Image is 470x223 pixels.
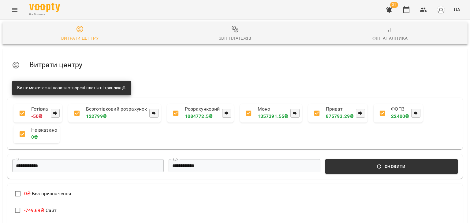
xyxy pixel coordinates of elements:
p: Безготівковий розрахунок [86,106,147,112]
div: Фін. Аналітика [372,35,408,42]
p: Приват [326,106,353,112]
span: 0 ₴ [24,191,31,196]
button: UA [451,4,463,15]
h5: Витрати центру [29,60,458,70]
p: 1084772.5 ₴ [185,113,220,120]
span: UA [454,6,460,13]
span: 31 [390,2,398,8]
div: Ви не можете змінювати створені платіжні транзакції. [17,82,126,93]
button: Menu [7,2,22,17]
div: Витрати центру [61,35,99,42]
p: 1357391.55 ₴ [258,113,288,120]
p: Моно [258,106,288,112]
span: Без призначення [24,191,72,196]
p: 122799 ₴ [86,113,147,120]
p: 0 ₴ [31,133,57,141]
img: Voopty Logo [29,3,60,12]
div: Звіт платежів [219,35,251,42]
p: 875793.29 ₴ [326,113,353,120]
p: -50 ₴ [31,113,48,120]
img: avatar_s.png [437,5,445,14]
p: ФОП3 [391,106,409,112]
span: Сайт [24,207,57,213]
span: Оновити [329,163,454,170]
span: -749.69 ₴ [24,207,44,213]
button: Оновити [325,159,458,174]
p: 22400 ₴ [391,113,409,120]
p: Готівка [31,106,48,112]
p: Не вказано [31,127,57,133]
span: For Business [29,13,60,16]
p: Розрахунковий [185,106,220,112]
